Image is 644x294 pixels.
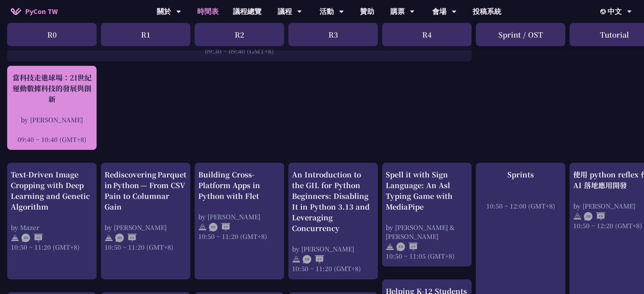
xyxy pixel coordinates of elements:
[382,23,472,46] div: R4
[104,169,187,273] a: Rediscovering Parquet in Python — From CSV Pain to Columnar Gain by [PERSON_NAME] 10:50 ~ 11:20 (...
[386,251,468,260] div: 10:50 ~ 11:05 (GMT+8)
[292,169,374,234] div: An Introduction to the GIL for Python Beginners: Disabling It in Python 3.13 and Leveraging Concu...
[11,169,93,212] div: Text-Driven Image Cropping with Deep Learning and Genetic Algorithm
[11,135,93,144] div: 09:40 ~ 10:40 (GMT+8)
[11,115,93,124] div: by [PERSON_NAME]
[104,223,187,232] div: by [PERSON_NAME]
[292,255,301,264] img: svg+xml;base64,PHN2ZyB4bWxucz0iaHR0cDovL3d3dy53My5vcmcvMjAwMC9zdmciIHdpZHRoPSIyNCIgaGVpZ2h0PSIyNC...
[104,169,187,212] div: Rediscovering Parquet in Python — From CSV Pain to Columnar Gain
[303,255,324,264] img: ENEN.5a408d1.svg
[292,169,374,273] a: An Introduction to the GIL for Python Beginners: Disabling It in Python 3.13 and Leveraging Concu...
[11,169,93,273] a: Text-Driven Image Cropping with Deep Learning and Genetic Algorithm by Mazer 10:50 ~ 11:20 (GMT+8)
[600,9,608,14] img: Locale Icon
[11,234,19,242] img: svg+xml;base64,PHN2ZyB4bWxucz0iaHR0cDovL3d3dy53My5vcmcvMjAwMC9zdmciIHdpZHRoPSIyNCIgaGVpZ2h0PSIyNC...
[11,46,468,55] div: 09:30 ~ 09:40 (GMT+8)
[104,234,113,242] img: svg+xml;base64,PHN2ZyB4bWxucz0iaHR0cDovL3d3dy53My5vcmcvMjAwMC9zdmciIHdpZHRoPSIyNCIgaGVpZ2h0PSIyNC...
[198,232,280,241] div: 10:50 ~ 11:20 (GMT+8)
[479,169,562,180] div: Sprints
[476,23,565,46] div: Sprint / OST
[209,223,230,231] img: ENEN.5a408d1.svg
[11,72,93,144] a: 當科技走進球場：21世紀運動數據科技的發展與創新 by [PERSON_NAME] 09:40 ~ 10:40 (GMT+8)
[198,169,280,273] a: Building Cross-Platform Apps in Python with Flet by [PERSON_NAME] 10:50 ~ 11:20 (GMT+8)
[11,8,21,15] img: Home icon of PyCon TW 2025
[25,6,58,17] span: PyCon TW
[386,223,468,241] div: by [PERSON_NAME] & [PERSON_NAME]
[292,244,374,253] div: by [PERSON_NAME]
[288,23,378,46] div: R3
[386,169,468,260] a: Spell it with Sign Language: An Asl Typing Game with MediaPipe by [PERSON_NAME] & [PERSON_NAME] 1...
[115,234,137,242] img: ZHEN.371966e.svg
[104,242,187,251] div: 10:50 ~ 11:20 (GMT+8)
[11,72,93,104] div: 當科技走進球場：21世紀運動數據科技的發展與創新
[195,23,284,46] div: R2
[292,264,374,273] div: 10:50 ~ 11:20 (GMT+8)
[198,212,280,221] div: by [PERSON_NAME]
[479,201,562,210] div: 10:50 ~ 12:00 (GMT+8)
[4,3,65,20] a: PyCon TW
[386,242,394,251] img: svg+xml;base64,PHN2ZyB4bWxucz0iaHR0cDovL3d3dy53My5vcmcvMjAwMC9zdmciIHdpZHRoPSIyNCIgaGVpZ2h0PSIyNC...
[101,23,190,46] div: R1
[198,169,280,201] div: Building Cross-Platform Apps in Python with Flet
[11,223,93,232] div: by Mazer
[11,242,93,251] div: 10:50 ~ 11:20 (GMT+8)
[573,212,582,221] img: svg+xml;base64,PHN2ZyB4bWxucz0iaHR0cDovL3d3dy53My5vcmcvMjAwMC9zdmciIHdpZHRoPSIyNCIgaGVpZ2h0PSIyNC...
[198,223,207,231] img: svg+xml;base64,PHN2ZyB4bWxucz0iaHR0cDovL3d3dy53My5vcmcvMjAwMC9zdmciIHdpZHRoPSIyNCIgaGVpZ2h0PSIyNC...
[396,242,418,251] img: ENEN.5a408d1.svg
[386,169,468,212] div: Spell it with Sign Language: An Asl Typing Game with MediaPipe
[7,23,97,46] div: R0
[21,234,43,242] img: ZHEN.371966e.svg
[584,212,605,221] img: ZHZH.38617ef.svg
